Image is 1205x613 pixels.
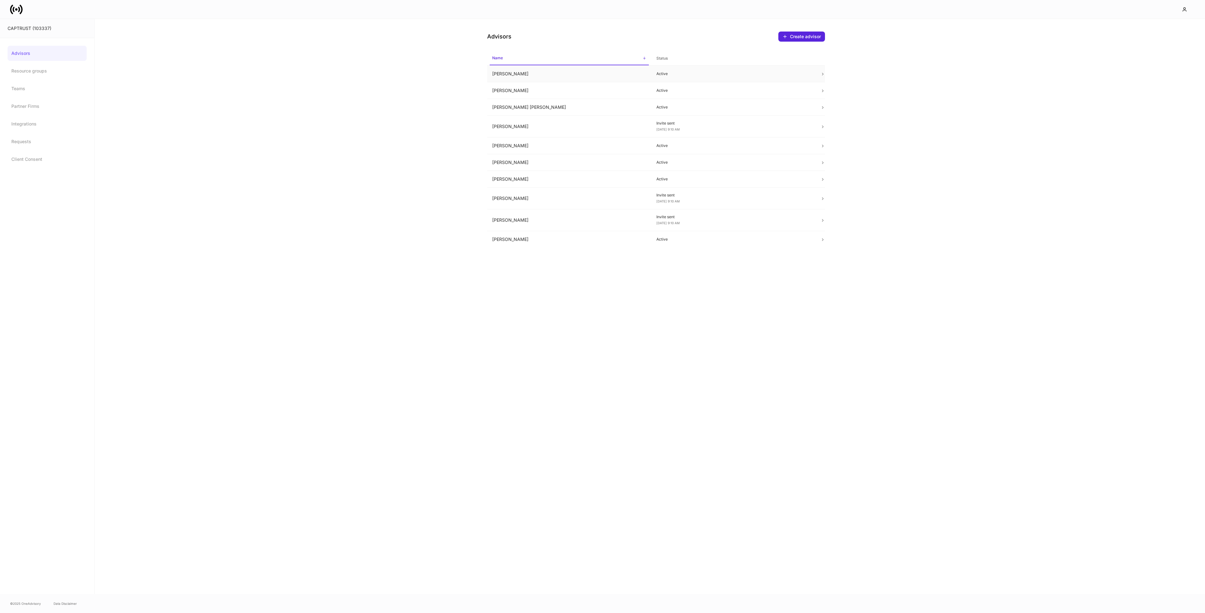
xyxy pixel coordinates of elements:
p: Active [656,143,810,148]
td: [PERSON_NAME] [PERSON_NAME] [487,99,651,116]
a: Data Disclaimer [54,601,77,606]
a: Partner Firms [8,99,87,114]
p: Active [656,160,810,165]
a: Teams [8,81,87,96]
p: Active [656,177,810,182]
p: Invite sent [656,214,810,219]
a: Resource groups [8,63,87,79]
td: [PERSON_NAME] [487,82,651,99]
div: Create advisor [790,33,821,40]
p: Active [656,237,810,242]
span: [DATE] 9:10 AM [656,127,680,131]
td: [PERSON_NAME] [487,209,651,231]
a: Advisors [8,46,87,61]
p: Active [656,71,810,76]
td: [PERSON_NAME] [487,171,651,188]
span: © 2025 OneAdvisory [10,601,41,606]
h4: Advisors [487,33,511,40]
td: [PERSON_NAME] [487,66,651,82]
div: CAPTRUST (103337) [8,25,87,32]
span: [DATE] 9:10 AM [656,199,680,203]
td: [PERSON_NAME] [487,137,651,154]
h6: Name [492,55,503,61]
span: [DATE] 9:10 AM [656,221,680,225]
h6: Status [656,55,668,61]
td: [PERSON_NAME] [487,188,651,209]
span: Name [490,52,649,65]
td: [PERSON_NAME] [487,231,651,248]
p: Invite sent [656,121,810,126]
a: Client Consent [8,152,87,167]
a: Integrations [8,116,87,131]
td: [PERSON_NAME] [487,154,651,171]
p: Active [656,88,810,93]
span: Status [654,52,813,65]
a: Requests [8,134,87,149]
p: Invite sent [656,193,810,198]
td: [PERSON_NAME] [487,116,651,137]
p: Active [656,105,810,110]
button: Create advisor [778,32,825,42]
